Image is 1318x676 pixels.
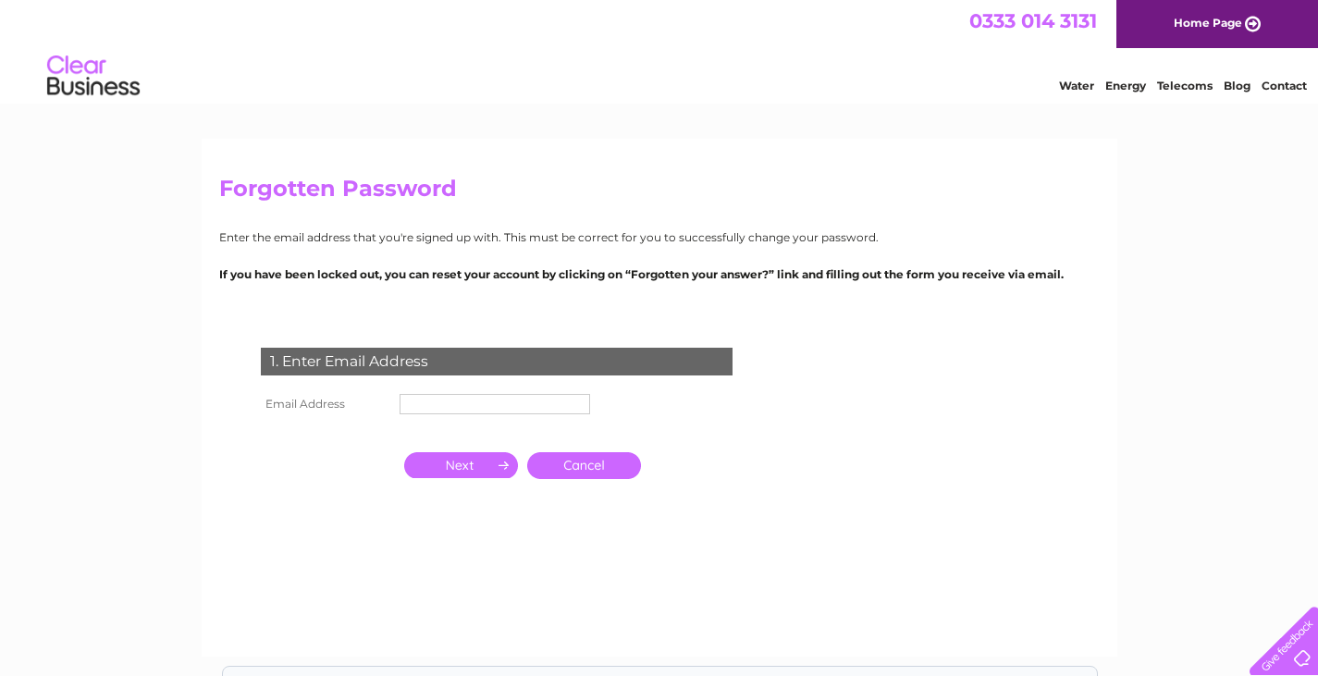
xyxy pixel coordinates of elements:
[256,389,395,419] th: Email Address
[219,176,1100,211] h2: Forgotten Password
[1105,79,1146,92] a: Energy
[223,10,1097,90] div: Clear Business is a trading name of Verastar Limited (registered in [GEOGRAPHIC_DATA] No. 3667643...
[219,228,1100,246] p: Enter the email address that you're signed up with. This must be correct for you to successfully ...
[969,9,1097,32] a: 0333 014 3131
[46,48,141,104] img: logo.png
[1059,79,1094,92] a: Water
[1157,79,1213,92] a: Telecoms
[1262,79,1307,92] a: Contact
[527,452,641,479] a: Cancel
[219,265,1100,283] p: If you have been locked out, you can reset your account by clicking on “Forgotten your answer?” l...
[1224,79,1250,92] a: Blog
[261,348,733,375] div: 1. Enter Email Address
